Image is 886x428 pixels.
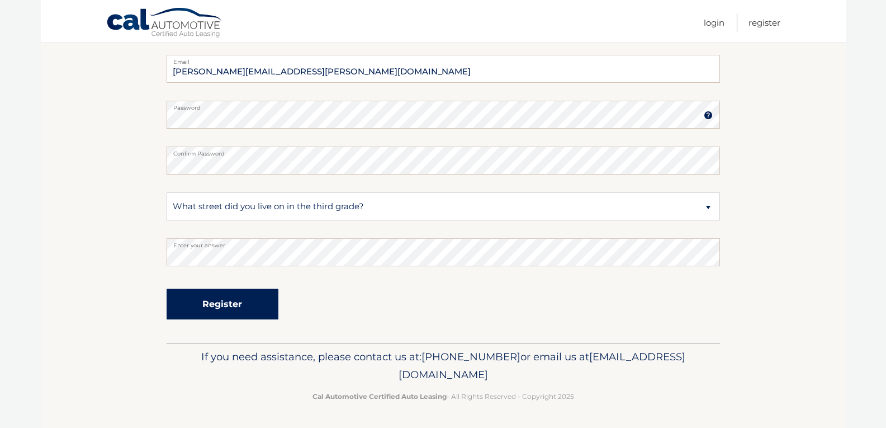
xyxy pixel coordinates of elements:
a: Cal Automotive [106,7,224,40]
label: Email [167,55,720,64]
p: - All Rights Reserved - Copyright 2025 [174,391,713,402]
span: [EMAIL_ADDRESS][DOMAIN_NAME] [399,350,685,381]
a: Login [704,13,724,32]
span: [PHONE_NUMBER] [421,350,520,363]
img: tooltip.svg [704,111,713,120]
label: Password [167,101,720,110]
input: Email [167,55,720,83]
p: If you need assistance, please contact us at: or email us at [174,348,713,384]
button: Register [167,289,278,319]
label: Confirm Password [167,147,720,156]
a: Register [748,13,780,32]
strong: Cal Automotive Certified Auto Leasing [312,392,447,401]
label: Enter your answer [167,238,720,247]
